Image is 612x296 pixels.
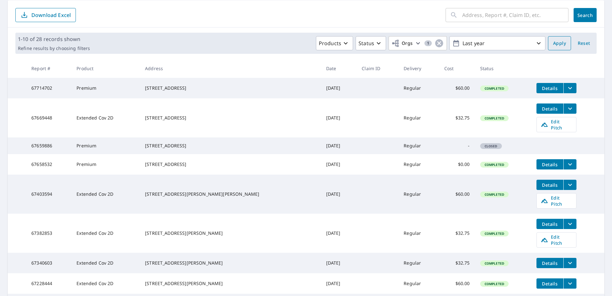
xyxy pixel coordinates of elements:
div: [STREET_ADDRESS] [145,161,316,168]
td: 67340603 [26,253,71,273]
span: Closed [481,144,501,148]
td: Regular [399,273,439,294]
td: Regular [399,175,439,214]
div: [STREET_ADDRESS][PERSON_NAME] [145,230,316,236]
div: [STREET_ADDRESS] [145,85,316,91]
div: [STREET_ADDRESS][PERSON_NAME] [145,260,316,266]
button: filesDropdownBtn-67403594 [563,180,576,190]
span: Reset [576,39,592,47]
th: Report # [26,59,71,78]
span: Orgs [391,39,413,47]
td: Regular [399,214,439,253]
th: Claim ID [357,59,399,78]
th: Cost [439,59,475,78]
td: [DATE] [321,137,357,154]
td: [DATE] [321,154,357,175]
span: Details [540,281,560,287]
button: detailsBtn-67714702 [536,83,563,93]
th: Delivery [399,59,439,78]
td: [DATE] [321,253,357,273]
span: Details [540,161,560,168]
td: [DATE] [321,98,357,137]
p: Last year [460,38,535,49]
span: Details [540,182,560,188]
th: Date [321,59,357,78]
td: 67228444 [26,273,71,294]
span: Edit Pitch [541,119,572,131]
button: filesDropdownBtn-67669448 [563,103,576,114]
span: Edit Pitch [541,195,572,207]
td: Premium [71,154,140,175]
td: [DATE] [321,175,357,214]
button: Reset [574,36,594,50]
td: Regular [399,154,439,175]
td: Regular [399,98,439,137]
button: Last year [449,36,545,50]
button: Status [356,36,386,50]
button: Download Excel [15,8,76,22]
span: Completed [481,86,508,91]
button: detailsBtn-67228444 [536,278,563,289]
td: 67714702 [26,78,71,98]
div: [STREET_ADDRESS] [145,115,316,121]
td: $0.00 [439,154,475,175]
p: Products [319,39,341,47]
td: [DATE] [321,273,357,294]
button: Products [316,36,353,50]
a: Edit Pitch [536,193,576,209]
button: detailsBtn-67669448 [536,103,563,114]
td: Premium [71,78,140,98]
p: Refine results by choosing filters [18,45,90,51]
button: filesDropdownBtn-67382853 [563,219,576,229]
td: - [439,137,475,154]
th: Status [475,59,531,78]
div: [STREET_ADDRESS][PERSON_NAME][PERSON_NAME] [145,191,316,197]
button: filesDropdownBtn-67228444 [563,278,576,289]
td: Extended Cov 2D [71,175,140,214]
td: Regular [399,137,439,154]
td: Premium [71,137,140,154]
div: [STREET_ADDRESS][PERSON_NAME] [145,280,316,287]
button: filesDropdownBtn-67714702 [563,83,576,93]
p: Download Excel [31,12,71,19]
span: Completed [481,282,508,286]
th: Address [140,59,321,78]
td: $60.00 [439,273,475,294]
button: detailsBtn-67340603 [536,258,563,268]
button: Orgs1 [389,36,447,50]
td: Regular [399,78,439,98]
td: $60.00 [439,175,475,214]
span: Details [540,85,560,91]
span: Edit Pitch [541,234,572,246]
td: $60.00 [439,78,475,98]
div: [STREET_ADDRESS] [145,143,316,149]
td: $32.75 [439,253,475,273]
td: 67669448 [26,98,71,137]
td: Extended Cov 2D [71,214,140,253]
button: detailsBtn-67658532 [536,159,563,169]
button: filesDropdownBtn-67658532 [563,159,576,169]
td: Regular [399,253,439,273]
span: Completed [481,231,508,236]
td: Extended Cov 2D [71,253,140,273]
th: Product [71,59,140,78]
a: Edit Pitch [536,232,576,248]
span: Details [540,106,560,112]
input: Address, Report #, Claim ID, etc. [462,6,568,24]
button: detailsBtn-67403594 [536,180,563,190]
td: $32.75 [439,214,475,253]
span: 1 [424,41,432,45]
td: 67403594 [26,175,71,214]
span: Search [579,12,592,18]
a: Edit Pitch [536,117,576,132]
span: Completed [481,261,508,266]
td: Extended Cov 2D [71,273,140,294]
span: Apply [553,39,566,47]
td: 67382853 [26,214,71,253]
p: 1-10 of 28 records shown [18,35,90,43]
span: Completed [481,162,508,167]
td: Extended Cov 2D [71,98,140,137]
span: Details [540,260,560,266]
td: [DATE] [321,214,357,253]
span: Completed [481,192,508,197]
